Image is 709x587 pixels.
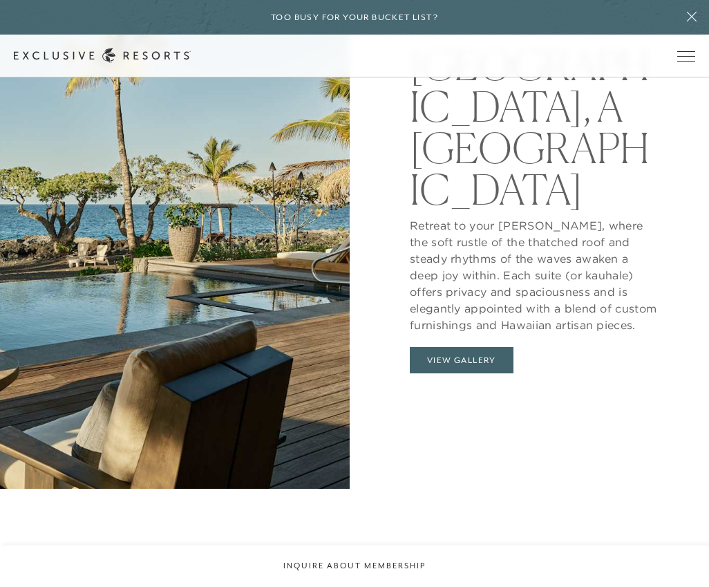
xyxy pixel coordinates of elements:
[410,210,659,333] p: Retreat to your [PERSON_NAME], where the soft rustle of the thatched roof and steady rhythms of t...
[645,523,709,587] iframe: Qualified Messenger
[410,347,513,373] button: View Gallery
[410,37,659,210] h2: [GEOGRAPHIC_DATA], A [GEOGRAPHIC_DATA]
[271,11,438,24] h6: Too busy for your bucket list?
[677,51,695,61] button: Open navigation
